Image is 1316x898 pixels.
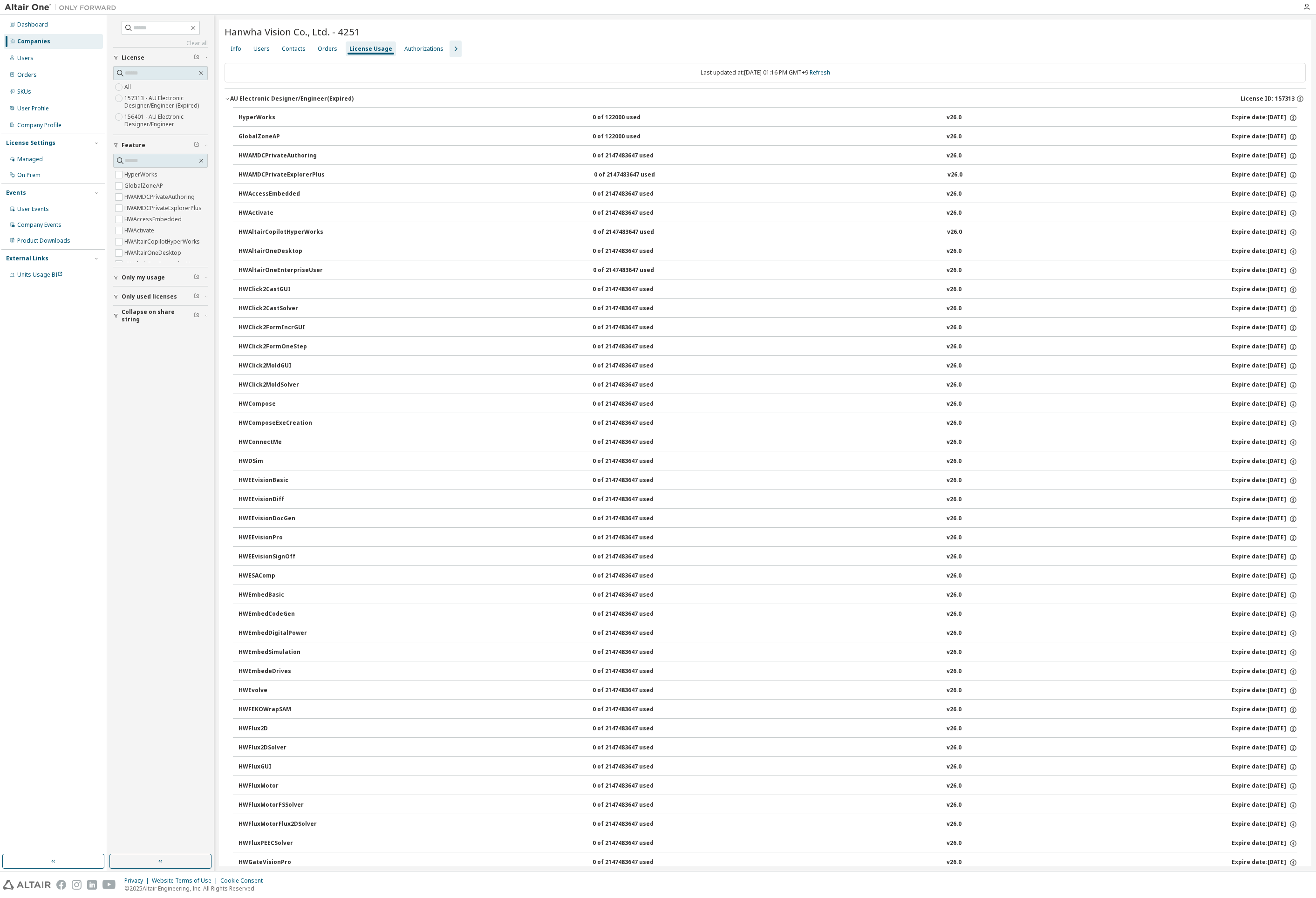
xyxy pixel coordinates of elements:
[124,111,208,130] label: 156401 - AU Electronic Designer/Engineer
[194,312,199,320] span: Clear filter
[194,274,199,281] span: Clear filter
[239,795,1297,816] button: HWFluxMotorFSSolver0 of 2147483647 usedv26.0Expire date:[DATE]
[124,180,165,191] label: GlobalZoneAP
[947,266,961,275] div: v26.0
[1232,247,1297,256] div: Expire date: [DATE]
[239,642,1297,663] button: HWEmbedSimulation0 of 2147483647 usedv26.0Expire date:[DATE]
[1232,534,1297,542] div: Expire date: [DATE]
[113,306,208,326] button: Collapse on share string
[239,165,1297,185] button: HWAMDCPrivateExplorerPlus0 of 2147483647 usedv26.0Expire date:[DATE]
[947,839,961,848] div: v26.0
[947,247,961,256] div: v26.0
[1232,343,1297,351] div: Expire date: [DATE]
[947,667,961,676] div: v26.0
[239,133,322,141] div: GlobalZoneAP
[113,135,208,156] button: Feature
[113,267,208,288] button: Only my usage
[239,661,1297,682] button: HWEmbedeDrives0 of 2147483647 usedv26.0Expire date:[DATE]
[122,293,177,300] span: Only used licenses
[239,108,1297,128] button: HyperWorks0 of 122000 usedv26.0Expire date:[DATE]
[72,880,82,890] img: instagram.svg
[1232,610,1297,619] div: Expire date: [DATE]
[239,286,322,294] div: HWClick2CastGUI
[1232,419,1297,428] div: Expire date: [DATE]
[1232,133,1297,141] div: Expire date: [DATE]
[947,572,961,580] div: v26.0
[947,496,961,504] div: v26.0
[947,152,961,160] div: v26.0
[124,169,159,180] label: HyperWorks
[239,725,322,733] div: HWFlux2D
[239,833,1297,854] button: HWFluxPEECSolver0 of 2147483647 usedv26.0Expire date:[DATE]
[947,476,961,485] div: v26.0
[239,858,322,867] div: HWGateVisionPro
[593,534,676,542] div: 0 of 2147483647 used
[17,21,48,28] div: Dashboard
[593,610,676,619] div: 0 of 2147483647 used
[947,515,961,523] div: v26.0
[593,667,676,676] div: 0 of 2147483647 used
[593,572,676,580] div: 0 of 2147483647 used
[947,419,961,428] div: v26.0
[1232,438,1297,447] div: Expire date: [DATE]
[239,343,322,351] div: HWClick2FormOneStep
[947,687,961,695] div: v26.0
[1232,820,1297,829] div: Expire date: [DATE]
[593,362,676,370] div: 0 of 2147483647 used
[239,610,322,619] div: HWEmbedCodeGen
[1232,171,1297,179] div: Expire date: [DATE]
[239,266,323,275] div: HWAltairOneEnterpriseUser
[239,171,325,179] div: HWAMDCPrivateExplorerPlus
[947,610,961,619] div: v26.0
[194,142,199,149] span: Clear filter
[239,534,322,542] div: HWEEvisionPro
[220,877,268,884] div: Cookie Consent
[593,305,676,313] div: 0 of 2147483647 used
[593,801,676,810] div: 0 of 2147483647 used
[947,553,961,561] div: v26.0
[6,189,26,197] div: Events
[239,337,1297,357] button: HWClick2FormOneStep0 of 2147483647 usedv26.0Expire date:[DATE]
[947,534,961,542] div: v26.0
[194,54,199,61] span: Clear filter
[124,236,202,247] label: HWAltairCopilotHyperWorks
[239,476,322,485] div: HWEEvisionBasic
[1232,286,1297,294] div: Expire date: [DATE]
[239,738,1297,758] button: HWFlux2DSolver0 of 2147483647 usedv26.0Expire date:[DATE]
[1232,152,1297,160] div: Expire date: [DATE]
[17,105,49,112] div: User Profile
[593,725,676,733] div: 0 of 2147483647 used
[124,214,184,225] label: HWAccessEmbedded
[113,40,208,47] a: Clear all
[947,457,961,466] div: v26.0
[1241,95,1295,102] span: License ID: 157313
[17,38,50,45] div: Companies
[239,801,322,810] div: HWFluxMotorFSSolver
[122,308,194,323] span: Collapse on share string
[593,400,676,408] div: 0 of 2147483647 used
[1232,782,1297,790] div: Expire date: [DATE]
[593,381,676,389] div: 0 of 2147483647 used
[239,604,1297,625] button: HWEmbedCodeGen0 of 2147483647 usedv26.0Expire date:[DATE]
[253,45,270,53] div: Users
[239,438,322,447] div: HWConnectMe
[947,286,961,294] div: v26.0
[1232,305,1297,313] div: Expire date: [DATE]
[1232,266,1297,275] div: Expire date: [DATE]
[17,205,49,213] div: User Events
[947,706,961,714] div: v26.0
[124,884,268,892] p: © 2025 Altair Engineering, Inc. All Rights Reserved.
[593,763,676,771] div: 0 of 2147483647 used
[1232,400,1297,408] div: Expire date: [DATE]
[17,122,61,129] div: Company Profile
[122,274,165,281] span: Only my usage
[239,572,322,580] div: HWESAComp
[124,247,183,259] label: HWAltairOneDesktop
[152,877,220,884] div: Website Terms of Use
[17,271,63,279] span: Units Usage BI
[87,880,97,890] img: linkedin.svg
[1232,228,1297,237] div: Expire date: [DATE]
[593,782,676,790] div: 0 of 2147483647 used
[1232,706,1297,714] div: Expire date: [DATE]
[239,241,1297,262] button: HWAltairOneDesktop0 of 2147483647 usedv26.0Expire date:[DATE]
